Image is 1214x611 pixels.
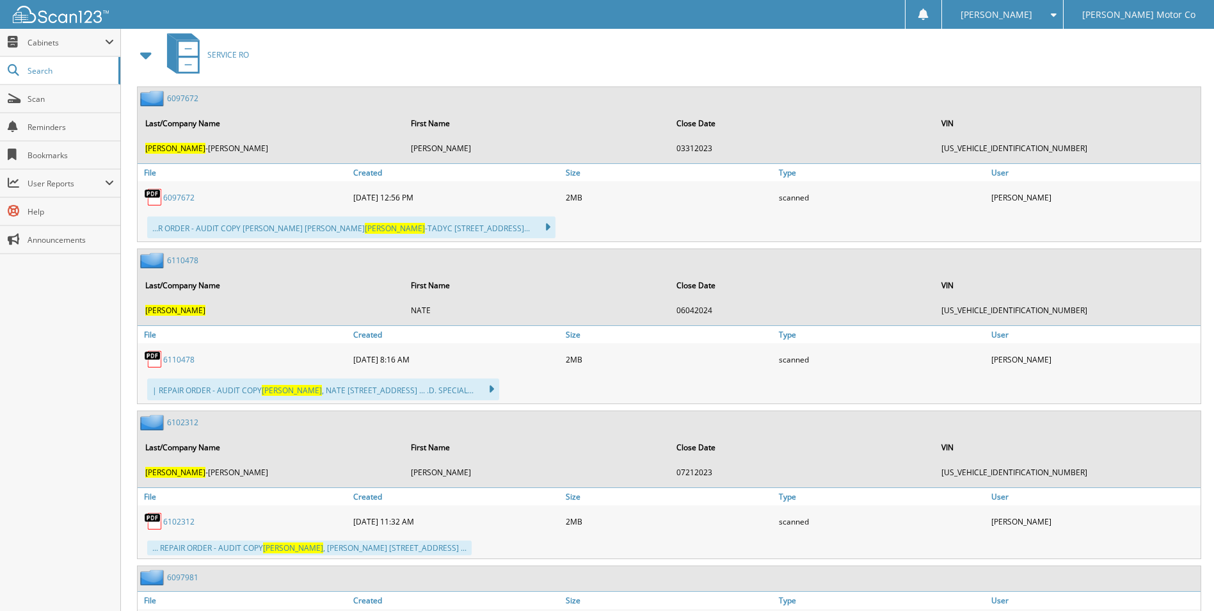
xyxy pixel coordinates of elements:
[563,346,775,372] div: 2MB
[563,592,775,609] a: Size
[935,272,1199,298] th: VIN
[404,138,669,159] td: [PERSON_NAME]
[28,94,114,104] span: Scan
[138,326,350,343] a: File
[350,509,563,534] div: [DATE] 11:32 AM
[404,300,669,321] td: NATE
[138,488,350,505] a: File
[350,592,563,609] a: Created
[350,164,563,181] a: Created
[167,93,198,104] a: 6097672
[776,488,988,505] a: Type
[28,65,112,76] span: Search
[145,143,205,154] span: [PERSON_NAME]
[147,541,472,555] div: ... REPAIR ORDER - AUDIT COPY , [PERSON_NAME] [STREET_ADDRESS] ...
[776,184,988,210] div: scanned
[1082,11,1195,19] span: [PERSON_NAME] Motor Co
[935,462,1199,483] td: [US_VEHICLE_IDENTIFICATION_NUMBER]
[139,272,403,298] th: Last/Company Name
[139,138,403,159] td: -[PERSON_NAME]
[935,110,1199,136] th: VIN
[935,300,1199,321] td: [US_VEHICLE_IDENTIFICATION_NUMBER]
[935,138,1199,159] td: [US_VEHICLE_IDENTIFICATION_NUMBER]
[140,414,167,430] img: folder2.png
[776,326,988,343] a: Type
[138,164,350,181] a: File
[670,462,934,483] td: 07212023
[776,346,988,372] div: scanned
[350,184,563,210] div: [DATE] 12:56 PM
[163,516,195,527] a: 6102312
[670,272,934,298] th: Close Date
[988,488,1201,505] a: User
[563,326,775,343] a: Size
[988,592,1201,609] a: User
[935,434,1199,460] th: VIN
[988,509,1201,534] div: [PERSON_NAME]
[563,509,775,534] div: 2MB
[139,110,403,136] th: Last/Company Name
[350,346,563,372] div: [DATE] 8:16 AM
[163,354,195,365] a: 6110478
[144,350,163,369] img: PDF.png
[167,255,198,266] a: 6110478
[776,509,988,534] div: scanned
[163,192,195,203] a: 6097672
[404,462,669,483] td: [PERSON_NAME]
[404,272,669,298] th: First Name
[961,11,1032,19] span: [PERSON_NAME]
[144,512,163,531] img: PDF.png
[988,184,1201,210] div: [PERSON_NAME]
[28,178,105,189] span: User Reports
[988,346,1201,372] div: [PERSON_NAME]
[145,305,205,316] span: [PERSON_NAME]
[563,488,775,505] a: Size
[350,326,563,343] a: Created
[988,164,1201,181] a: User
[28,122,114,133] span: Reminders
[365,223,425,234] span: [PERSON_NAME]
[263,542,323,553] span: [PERSON_NAME]
[28,150,114,161] span: Bookmarks
[167,417,198,428] a: 6102312
[1150,550,1214,611] iframe: Chat Widget
[207,49,249,60] span: SERVICE RO
[670,110,934,136] th: Close Date
[404,110,669,136] th: First Name
[404,434,669,460] th: First Name
[147,379,499,400] div: | REPAIR ORDER - AUDIT COPY , NATE [STREET_ADDRESS] ... .D. SPECIAL...
[13,6,109,23] img: scan123-logo-white.svg
[140,569,167,585] img: folder2.png
[28,206,114,217] span: Help
[140,252,167,268] img: folder2.png
[563,184,775,210] div: 2MB
[670,138,934,159] td: 03312023
[140,90,167,106] img: folder2.png
[28,234,114,245] span: Announcements
[670,434,934,460] th: Close Date
[147,216,555,238] div: ...R ORDER - AUDIT COPY [PERSON_NAME] [PERSON_NAME] -TADYC [STREET_ADDRESS]...
[563,164,775,181] a: Size
[350,488,563,505] a: Created
[139,434,403,460] th: Last/Company Name
[670,300,934,321] td: 06042024
[159,29,249,80] a: SERVICE RO
[28,37,105,48] span: Cabinets
[144,188,163,207] img: PDF.png
[776,592,988,609] a: Type
[167,572,198,583] a: 6097981
[988,326,1201,343] a: User
[262,385,322,396] span: [PERSON_NAME]
[145,467,205,478] span: [PERSON_NAME]
[139,462,403,483] td: -[PERSON_NAME]
[138,592,350,609] a: File
[776,164,988,181] a: Type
